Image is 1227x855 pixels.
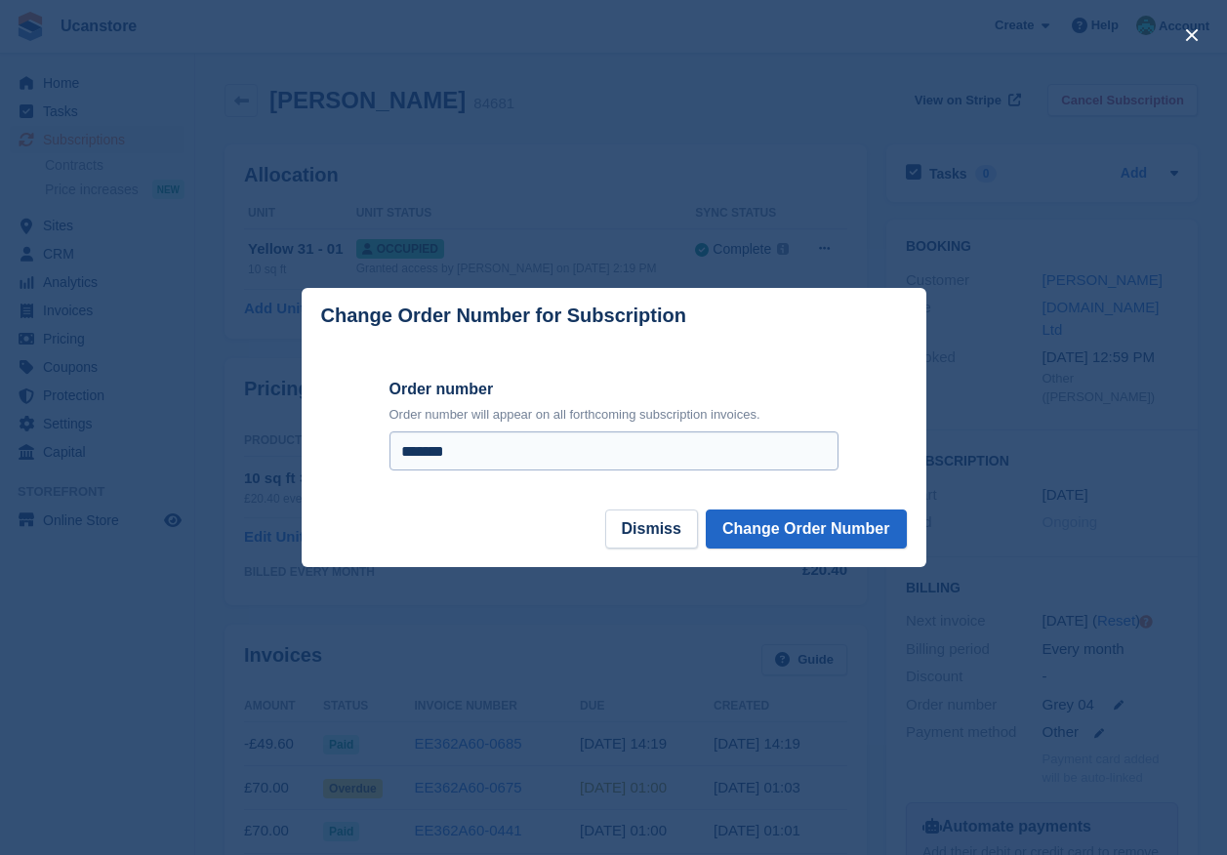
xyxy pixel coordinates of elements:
[321,305,686,327] p: Change Order Number for Subscription
[389,405,838,425] p: Order number will appear on all forthcoming subscription invoices.
[389,378,838,401] label: Order number
[605,509,698,549] button: Dismiss
[1176,20,1207,51] button: close
[706,509,907,549] button: Change Order Number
